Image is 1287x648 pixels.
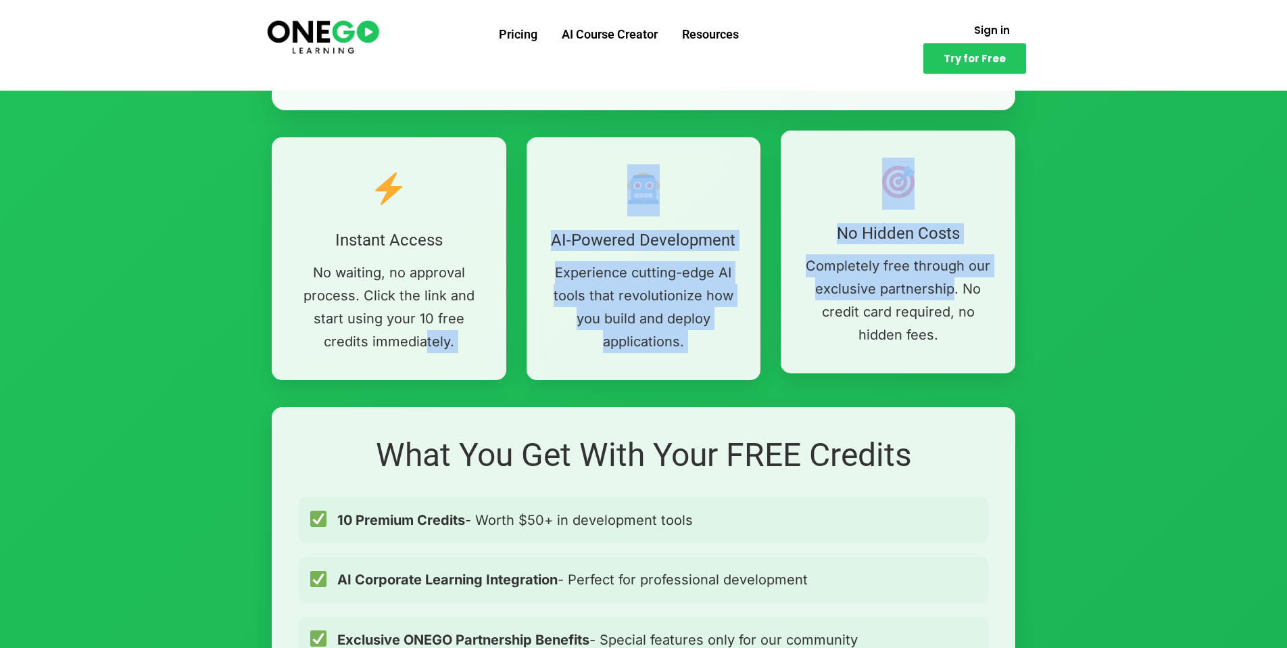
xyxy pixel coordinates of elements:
[627,172,660,205] img: 🤖
[801,254,995,346] p: Completely free through our exclusive partnership. No credit card required, no hidden fees.
[882,166,915,198] img: 🎯
[310,571,326,587] img: ✅
[547,230,741,251] h3: AI-Powered Development
[801,223,995,244] h3: No Hidden Costs
[337,509,693,531] span: - Worth $50+ in development tools
[292,230,486,251] h3: Instant Access
[944,53,1006,64] span: Try for Free
[670,17,751,52] a: Resources
[923,43,1026,74] a: Try for Free
[310,511,326,527] img: ✅
[299,434,988,476] h2: What You Get With Your FREE Credits
[547,261,741,353] p: Experience cutting-edge AI tools that revolutionize how you build and deploy applications.
[337,572,558,588] strong: AI Corporate Learning Integration
[337,512,465,528] strong: 10 Premium Credits
[550,17,670,52] a: AI Course Creator
[292,261,486,353] p: No waiting, no approval process. Click the link and start using your 10 free credits immediately.
[974,25,1010,35] span: Sign in
[310,630,326,647] img: ✅
[337,569,808,591] span: - Perfect for professional development
[958,17,1026,43] a: Sign in
[487,17,550,52] a: Pricing
[337,632,589,648] strong: Exclusive ONEGO Partnership Benefits
[372,172,405,205] img: ⚡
